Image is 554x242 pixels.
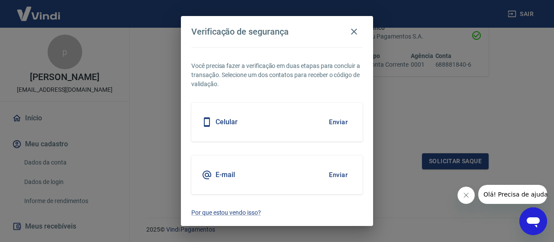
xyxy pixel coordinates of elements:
p: Você precisa fazer a verificação em duas etapas para concluir a transação. Selecione um dos conta... [191,61,363,89]
iframe: Fechar mensagem [457,187,475,204]
iframe: Botão para abrir a janela de mensagens [519,207,547,235]
button: Enviar [324,166,352,184]
iframe: Mensagem da empresa [478,185,547,204]
h5: E-mail [216,171,235,179]
a: Por que estou vendo isso? [191,208,363,217]
h5: Celular [216,118,238,126]
span: Olá! Precisa de ajuda? [5,6,73,13]
h4: Verificação de segurança [191,26,289,37]
button: Enviar [324,113,352,131]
